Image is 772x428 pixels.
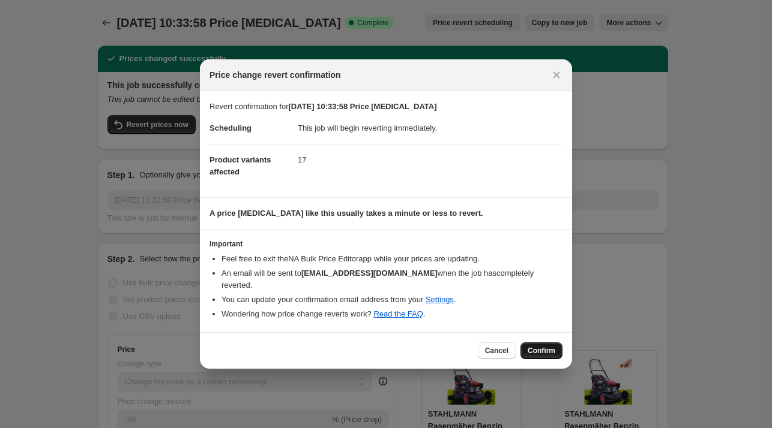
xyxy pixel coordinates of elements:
a: Read the FAQ [373,309,423,318]
dd: This job will begin reverting immediately. [298,113,562,144]
span: Confirm [528,346,555,355]
b: A price [MEDICAL_DATA] like this usually takes a minute or less to revert. [210,209,483,218]
li: Wondering how price change reverts work? . [222,308,562,320]
h3: Important [210,239,562,249]
p: Revert confirmation for [210,101,562,113]
li: Feel free to exit the NA Bulk Price Editor app while your prices are updating. [222,253,562,265]
b: [EMAIL_ADDRESS][DOMAIN_NAME] [301,269,438,278]
span: Scheduling [210,123,252,132]
li: An email will be sent to when the job has completely reverted . [222,267,562,291]
dd: 17 [298,144,562,176]
span: Price change revert confirmation [210,69,341,81]
b: [DATE] 10:33:58 Price [MEDICAL_DATA] [289,102,437,111]
a: Settings [426,295,454,304]
li: You can update your confirmation email address from your . [222,294,562,306]
button: Cancel [478,342,516,359]
span: Cancel [485,346,508,355]
button: Confirm [520,342,562,359]
span: Product variants affected [210,155,271,176]
button: Close [548,67,565,83]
